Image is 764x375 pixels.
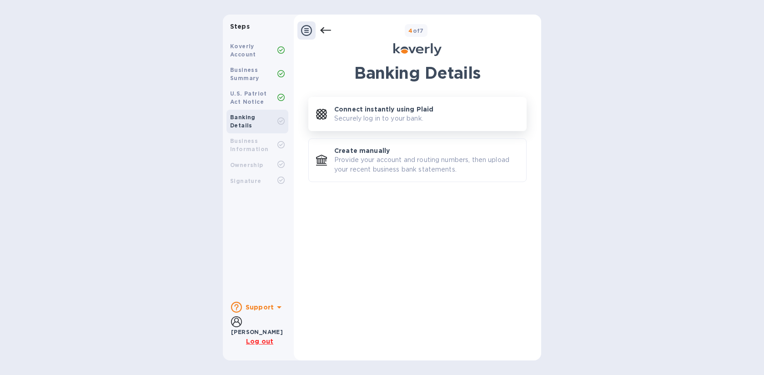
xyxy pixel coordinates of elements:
[230,177,261,184] b: Signature
[246,338,273,345] u: Log out
[334,146,390,155] p: Create manually
[230,43,256,58] b: Koverly Account
[334,155,519,174] p: Provide your account and routing numbers, then upload your recent business bank statements.
[230,162,263,168] b: Ownership
[308,138,527,182] button: Create manuallyProvide your account and routing numbers, then upload your recent business bank st...
[308,63,527,82] h1: Banking Details
[408,27,412,34] span: 4
[334,105,433,114] p: Connect instantly using Plaid
[246,304,274,311] b: Support
[230,114,256,129] b: Banking Details
[308,97,527,131] button: Connect instantly using PlaidSecurely log in to your bank.
[230,66,259,81] b: Business Summary
[231,329,283,335] b: [PERSON_NAME]
[230,23,250,30] b: Steps
[230,90,267,105] b: U.S. Patriot Act Notice
[334,114,423,123] p: Securely log in to your bank.
[230,137,268,152] b: Business Information
[408,27,424,34] b: of 7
